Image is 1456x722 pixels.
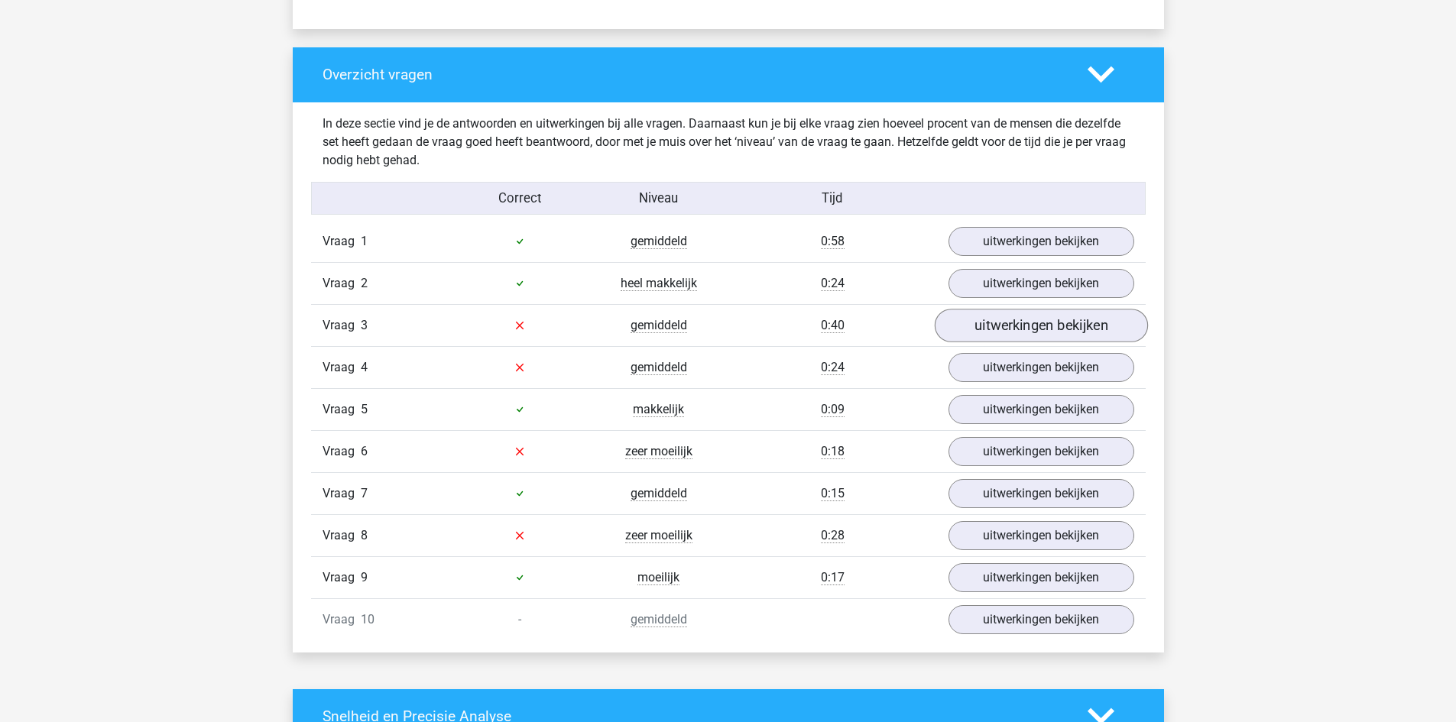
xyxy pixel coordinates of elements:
[361,612,375,626] span: 10
[631,318,687,333] span: gemiddeld
[821,570,845,585] span: 0:17
[633,402,684,417] span: makkelijk
[631,234,687,249] span: gemiddeld
[323,526,361,545] span: Vraag
[949,395,1134,424] a: uitwerkingen bekijken
[728,189,936,208] div: Tijd
[361,234,368,248] span: 1
[625,444,692,459] span: zeer moeilijk
[450,189,589,208] div: Correct
[631,360,687,375] span: gemiddeld
[821,234,845,249] span: 0:58
[323,274,361,293] span: Vraag
[323,316,361,335] span: Vraag
[323,358,361,377] span: Vraag
[323,400,361,419] span: Vraag
[621,276,697,291] span: heel makkelijk
[361,528,368,542] span: 8
[949,521,1134,550] a: uitwerkingen bekijken
[949,479,1134,508] a: uitwerkingen bekijken
[637,570,679,585] span: moeilijk
[631,486,687,501] span: gemiddeld
[311,115,1146,170] div: In deze sectie vind je de antwoorden en uitwerkingen bij alle vragen. Daarnaast kun je bij elke v...
[631,612,687,627] span: gemiddeld
[821,486,845,501] span: 0:15
[821,276,845,291] span: 0:24
[821,444,845,459] span: 0:18
[361,486,368,500] span: 7
[821,360,845,375] span: 0:24
[821,318,845,333] span: 0:40
[323,568,361,587] span: Vraag
[361,360,368,374] span: 4
[625,528,692,543] span: zeer moeilijk
[323,610,361,629] span: Vraag
[949,437,1134,466] a: uitwerkingen bekijken
[323,442,361,461] span: Vraag
[821,528,845,543] span: 0:28
[323,66,1065,83] h4: Overzicht vragen
[361,402,368,416] span: 5
[361,570,368,584] span: 9
[589,189,728,208] div: Niveau
[361,276,368,290] span: 2
[323,484,361,503] span: Vraag
[949,563,1134,592] a: uitwerkingen bekijken
[361,318,368,332] span: 3
[450,610,589,629] div: -
[949,353,1134,382] a: uitwerkingen bekijken
[934,309,1147,342] a: uitwerkingen bekijken
[949,605,1134,634] a: uitwerkingen bekijken
[323,232,361,251] span: Vraag
[949,269,1134,298] a: uitwerkingen bekijken
[361,444,368,458] span: 6
[821,402,845,417] span: 0:09
[949,227,1134,256] a: uitwerkingen bekijken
